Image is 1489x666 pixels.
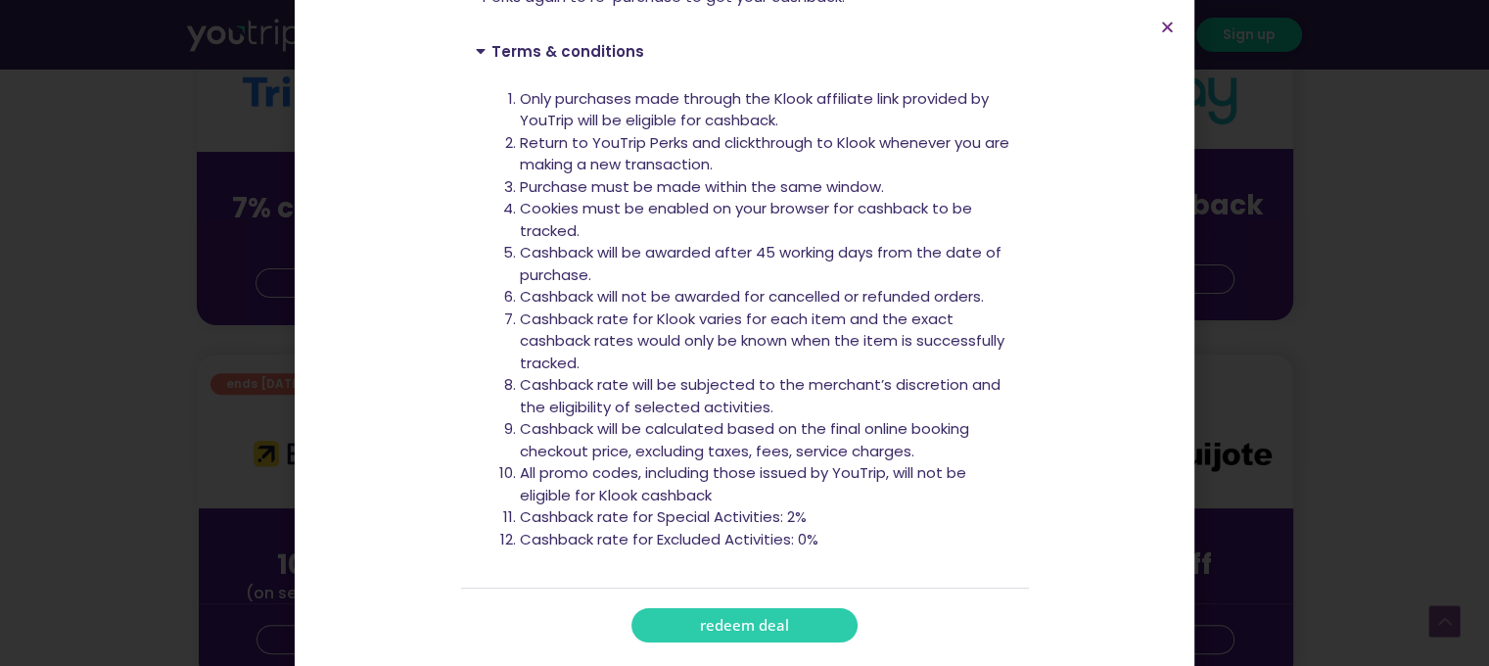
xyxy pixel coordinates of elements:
div: Terms & conditions [461,73,1029,589]
li: Cashback rate for Excluded Activities: 0% [520,529,1014,551]
li: Cashback will be calculated based on the final online booking checkout price, excluding taxes, fe... [520,418,1014,462]
span: All promo codes, including those issued by YouTrip, will not be eligible for Klook cashback [520,462,966,505]
li: Return to YouTrip Perks and clickthrough to Klook whenever you are making a new transaction. [520,132,1014,176]
a: Terms & conditions [491,41,644,62]
div: Terms & conditions [461,28,1029,73]
li: Cashback rate for Klook varies for each item and the exact cashback rates would only be known whe... [520,309,1014,375]
li: Cookies must be enabled on your browser for cashback to be tracked. [520,198,1014,242]
span: redeem deal [700,618,789,633]
li: Purchase must be made within the same window. [520,176,1014,199]
li: Cashback will not be awarded for cancelled or refunded orders. [520,286,1014,309]
li: Cashback rate will be subjected to the merchant’s discretion and the eligibility of selected acti... [520,374,1014,418]
a: redeem deal [631,608,858,642]
li: Cashback rate for Special Activities: 2% [520,506,1014,529]
li: Cashback will be awarded after 45 working days from the date of purchase. [520,242,1014,286]
li: Only purchases made through the Klook affiliate link provided by YouTrip will be eligible for cas... [520,88,1014,132]
a: Close [1160,20,1175,34]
